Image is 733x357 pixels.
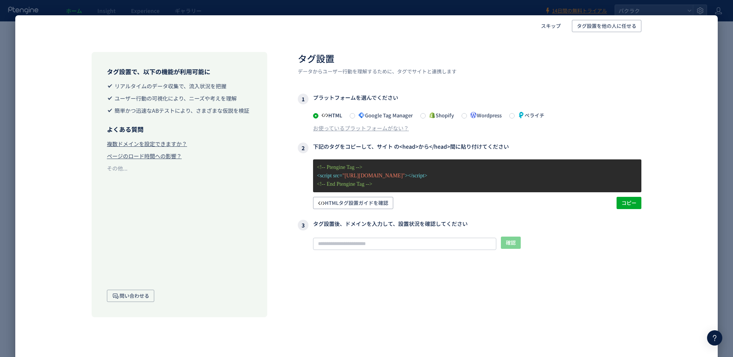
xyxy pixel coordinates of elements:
[317,163,638,172] p: <!-- Ptengine Tag -->
[298,220,308,230] i: 3
[298,220,641,230] h3: タグ設置後、ドメインを入力して、設置状況を確認してください
[298,94,641,104] h3: プラットフォームを選んでください
[107,107,252,114] li: 簡単かつ迅速なABテストにより、さまざまな仮説を検証
[355,112,413,119] span: Google Tag Manager
[313,197,393,209] button: HTMLタグ設置ガイドを確認
[107,290,154,302] button: 問い合わせる
[298,68,641,75] p: データからユーザー行動を理解するために、タグでサイトと連携します
[541,20,561,32] span: スキップ
[515,112,544,119] span: ペライチ
[318,197,388,209] span: HTMLタグ設置ガイドを確認
[572,20,641,32] button: タグ設置を他の人に任せる
[298,143,308,153] i: 2
[318,112,342,119] span: HTML
[577,20,636,32] span: タグ設置を他の人に任せる
[426,112,454,119] span: Shopify
[107,152,182,160] div: ページのロード時間への影響？
[107,125,252,134] h3: よくある質問
[467,112,502,119] span: Wordpress
[107,94,252,102] li: ユーザー行動の可視化により、ニーズや考えを理解
[317,172,638,180] p: <script src= ></script>
[112,290,149,302] span: 問い合わせる
[622,197,636,209] span: コピー
[107,140,187,148] div: 複数ドメインを設定できますか？
[501,237,521,249] button: 確認
[342,173,405,178] span: "[URL][DOMAIN_NAME]"
[298,52,641,65] h2: タグ設置
[107,164,128,172] div: その他...
[536,20,566,32] button: スキップ
[298,94,308,104] i: 1
[317,180,638,188] p: <!-- End Ptengine Tag -->
[107,67,252,76] h3: タグ設置で、以下の機能が利用可能に
[506,237,516,249] span: 確認
[107,82,252,90] li: リアルタイムのデータ収集で、流入状況を把握
[313,124,409,132] div: お使っているプラットフォームがない？
[298,143,641,153] h3: 下記のタグをコピーして、サイト の<head>から</head>間に貼り付けてください
[617,197,641,209] button: コピー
